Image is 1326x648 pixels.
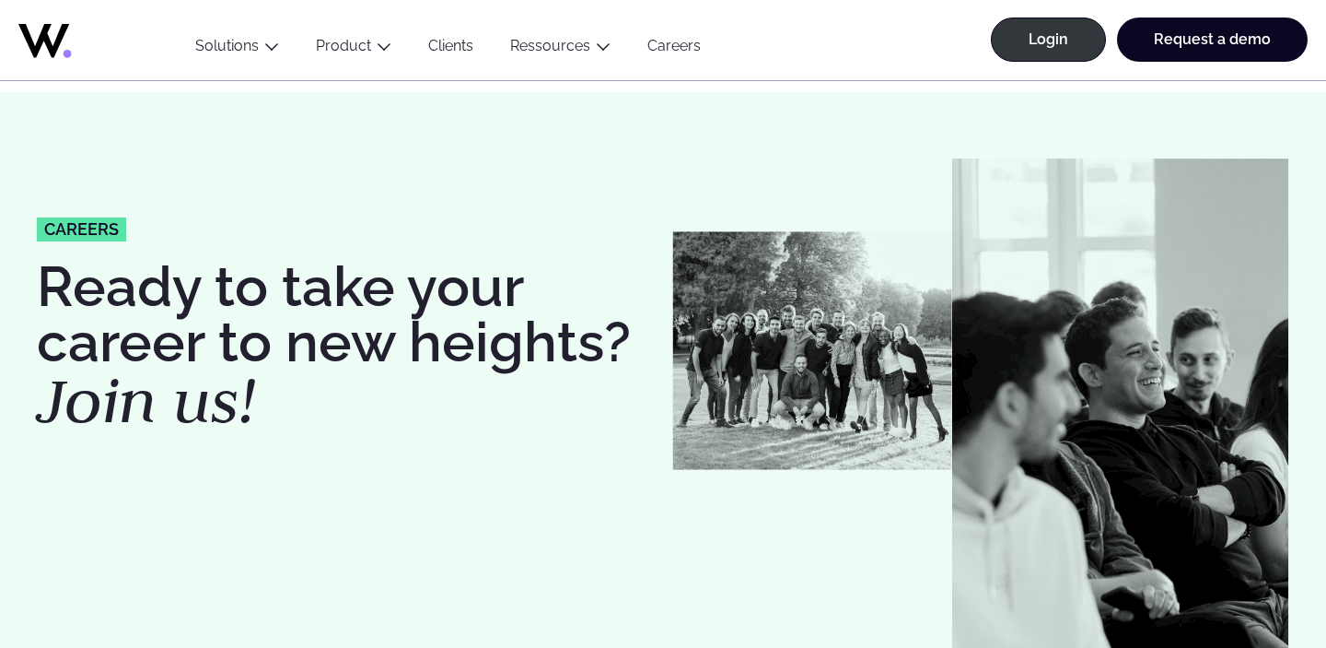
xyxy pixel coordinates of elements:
button: Ressources [492,37,629,62]
button: Solutions [177,37,297,62]
em: Join us! [37,359,256,441]
button: Product [297,37,410,62]
a: Login [991,18,1106,62]
h1: Ready to take your career to new heights? [37,259,654,432]
a: Ressources [510,37,590,54]
span: careers [44,221,119,238]
a: Request a demo [1117,18,1308,62]
img: Whozzies-Team-Revenue [672,231,952,470]
a: Product [316,37,371,54]
a: Clients [410,37,492,62]
a: Careers [629,37,719,62]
